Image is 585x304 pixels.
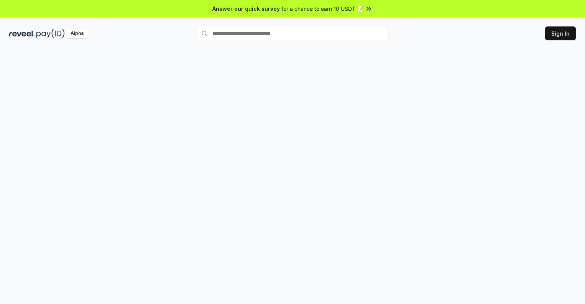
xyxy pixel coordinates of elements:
[545,26,576,40] button: Sign In
[212,5,280,13] span: Answer our quick survey
[66,29,88,38] div: Alpha
[9,29,35,38] img: reveel_dark
[281,5,363,13] span: for a chance to earn 10 USDT 📝
[36,29,65,38] img: pay_id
